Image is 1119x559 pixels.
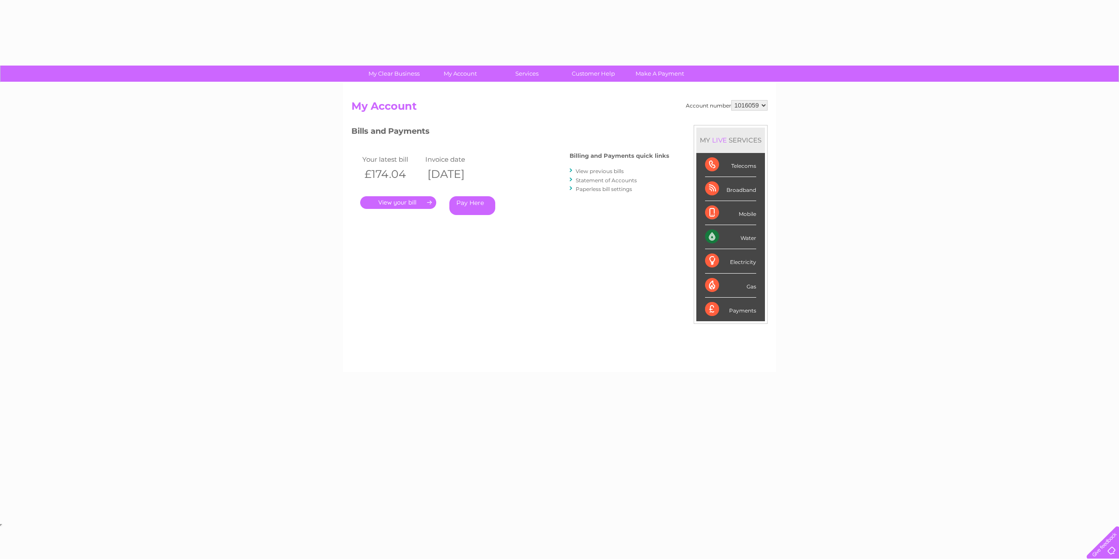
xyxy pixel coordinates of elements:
h2: My Account [351,100,768,117]
div: Electricity [705,249,756,273]
a: Paperless bill settings [576,186,632,192]
div: Payments [705,298,756,321]
h4: Billing and Payments quick links [570,153,669,159]
a: Make A Payment [624,66,696,82]
a: Pay Here [449,196,495,215]
a: My Clear Business [358,66,430,82]
th: £174.04 [360,165,423,183]
div: Account number [686,100,768,111]
div: Water [705,225,756,249]
div: Gas [705,274,756,298]
a: Services [491,66,563,82]
a: . [360,196,436,209]
a: Statement of Accounts [576,177,637,184]
div: LIVE [710,136,729,144]
div: Broadband [705,177,756,201]
td: Invoice date [423,153,486,165]
div: MY SERVICES [696,128,765,153]
a: Customer Help [557,66,629,82]
div: Mobile [705,201,756,225]
a: View previous bills [576,168,624,174]
h3: Bills and Payments [351,125,669,140]
div: Telecoms [705,153,756,177]
a: My Account [424,66,497,82]
th: [DATE] [423,165,486,183]
td: Your latest bill [360,153,423,165]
